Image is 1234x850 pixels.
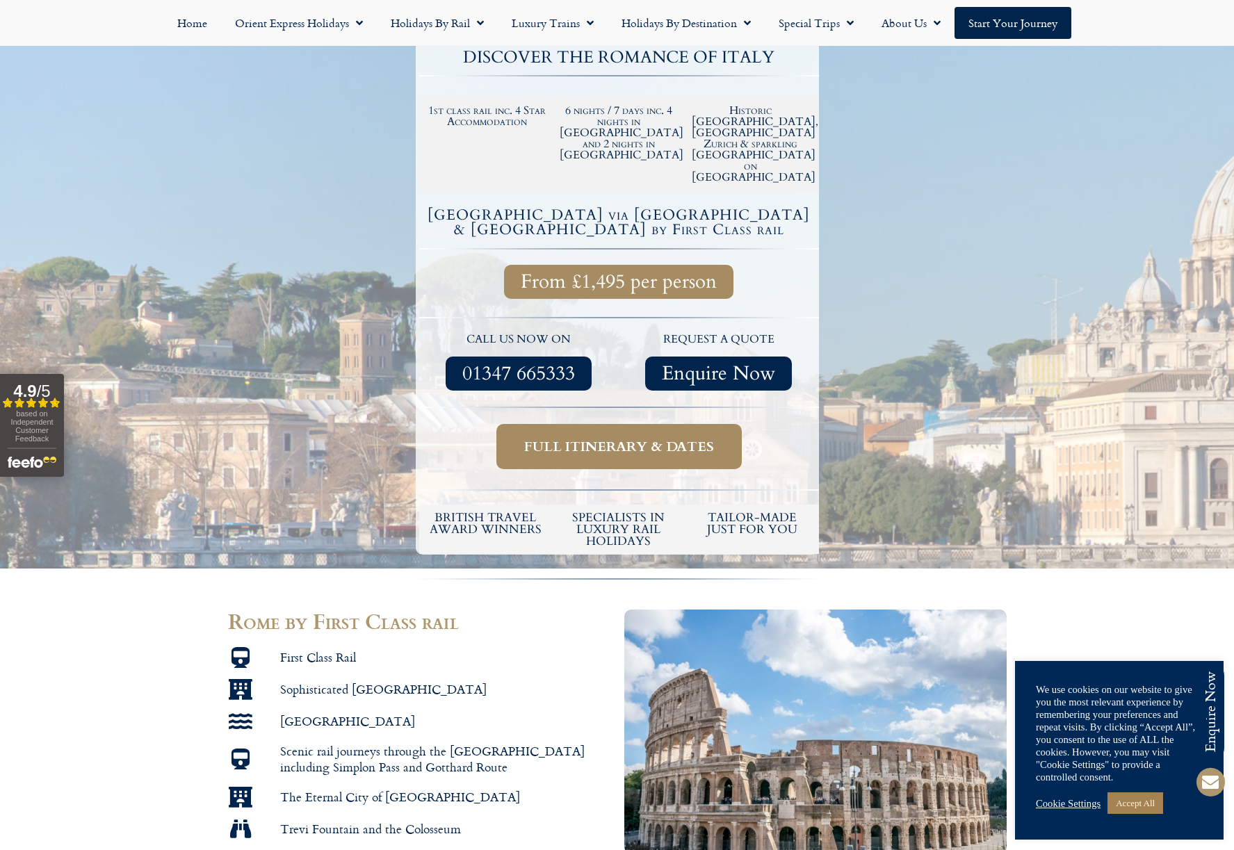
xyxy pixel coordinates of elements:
h2: DISCOVER THE ROMANCE OF ITALY [419,49,819,66]
span: Sophisticated [GEOGRAPHIC_DATA] [277,681,487,697]
a: Full itinerary & dates [496,424,742,469]
a: Holidays by Rail [377,7,498,39]
h4: [GEOGRAPHIC_DATA] via [GEOGRAPHIC_DATA] & [GEOGRAPHIC_DATA] by First Class rail [421,208,817,237]
a: Special Trips [765,7,868,39]
h2: Historic [GEOGRAPHIC_DATA], [GEOGRAPHIC_DATA] Zurich & sparkling [GEOGRAPHIC_DATA] on [GEOGRAPHIC... [692,105,810,183]
span: From £1,495 per person [521,273,717,291]
span: Scenic rail journeys through the [GEOGRAPHIC_DATA] including Simplon Pass and Gotthard Route [277,743,610,776]
a: Cookie Settings [1036,797,1101,810]
a: Luxury Trains [498,7,608,39]
h6: Specialists in luxury rail holidays [559,512,679,547]
span: Enquire Now [662,365,775,382]
a: From £1,495 per person [504,265,733,299]
span: First Class Rail [277,649,356,665]
span: Full itinerary & dates [524,438,714,455]
a: Holidays by Destination [608,7,765,39]
a: 01347 665333 [446,357,592,391]
p: request a quote [626,331,812,349]
a: Orient Express Holidays [221,7,377,39]
span: The Eternal City of [GEOGRAPHIC_DATA] [277,789,520,805]
span: Rome by First Class rail [228,605,459,636]
span: 01347 665333 [462,365,575,382]
h2: 6 nights / 7 days inc. 4 nights in [GEOGRAPHIC_DATA] and 2 nights in [GEOGRAPHIC_DATA] [560,105,678,161]
a: About Us [868,7,955,39]
a: Accept All [1107,792,1163,814]
p: call us now on [426,331,612,349]
span: [GEOGRAPHIC_DATA] [277,713,415,729]
h5: tailor-made just for you [692,512,812,535]
h5: British Travel Award winners [426,512,546,535]
div: We use cookies on our website to give you the most relevant experience by remembering your prefer... [1036,683,1203,783]
a: Home [163,7,221,39]
a: Start your Journey [955,7,1071,39]
span: Trevi Fountain and the Colosseum [277,821,461,837]
nav: Menu [7,7,1227,39]
a: Enquire Now [645,357,792,391]
h2: 1st class rail inc. 4 Star Accommodation [428,105,546,127]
